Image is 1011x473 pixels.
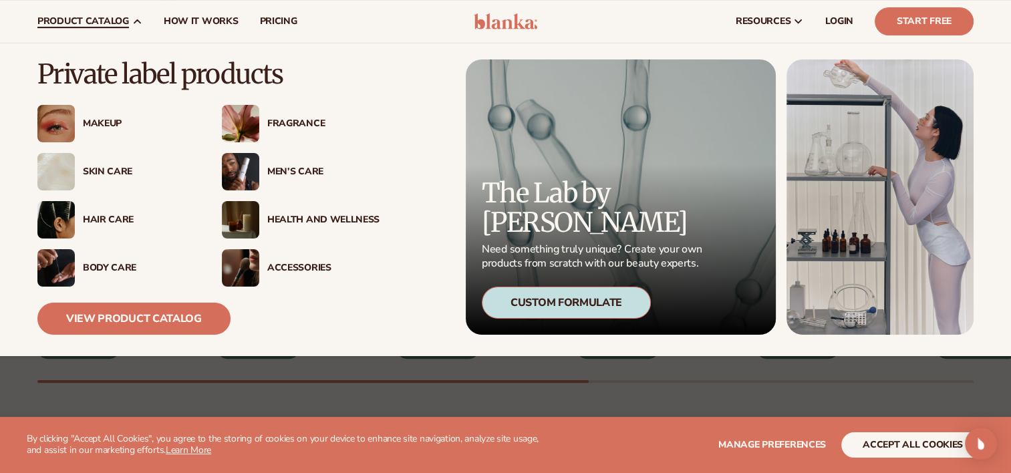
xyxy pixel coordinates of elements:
[222,201,259,239] img: Candles and incense on table.
[841,432,984,458] button: accept all cookies
[222,249,259,287] img: Female with makeup brush.
[267,166,380,178] div: Men’s Care
[83,166,195,178] div: Skin Care
[37,249,195,287] a: Male hand applying moisturizer. Body Care
[222,201,380,239] a: Candles and incense on table. Health And Wellness
[466,59,776,335] a: Microscopic product formula. The Lab by [PERSON_NAME] Need something truly unique? Create your ow...
[166,444,211,456] a: Learn More
[267,118,380,130] div: Fragrance
[83,214,195,226] div: Hair Care
[37,105,195,142] a: Female with glitter eye makeup. Makeup
[259,16,297,27] span: pricing
[222,105,380,142] a: Pink blooming flower. Fragrance
[37,16,129,27] span: product catalog
[37,201,195,239] a: Female hair pulled back with clips. Hair Care
[222,249,380,287] a: Female with makeup brush. Accessories
[875,7,974,35] a: Start Free
[37,303,231,335] a: View Product Catalog
[474,13,537,29] img: logo
[83,118,195,130] div: Makeup
[718,432,826,458] button: Manage preferences
[37,59,380,89] p: Private label products
[267,263,380,274] div: Accessories
[222,153,259,190] img: Male holding moisturizer bottle.
[482,287,651,319] div: Custom Formulate
[37,153,75,190] img: Cream moisturizer swatch.
[825,16,853,27] span: LOGIN
[37,105,75,142] img: Female with glitter eye makeup.
[786,59,974,335] img: Female in lab with equipment.
[267,214,380,226] div: Health And Wellness
[736,16,790,27] span: resources
[482,243,706,271] p: Need something truly unique? Create your own products from scratch with our beauty experts.
[164,16,239,27] span: How It Works
[27,434,549,456] p: By clicking "Accept All Cookies", you agree to the storing of cookies on your device to enhance s...
[222,153,380,190] a: Male holding moisturizer bottle. Men’s Care
[37,201,75,239] img: Female hair pulled back with clips.
[482,178,706,237] p: The Lab by [PERSON_NAME]
[718,438,826,451] span: Manage preferences
[965,428,997,460] div: Open Intercom Messenger
[83,263,195,274] div: Body Care
[222,105,259,142] img: Pink blooming flower.
[37,249,75,287] img: Male hand applying moisturizer.
[37,153,195,190] a: Cream moisturizer swatch. Skin Care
